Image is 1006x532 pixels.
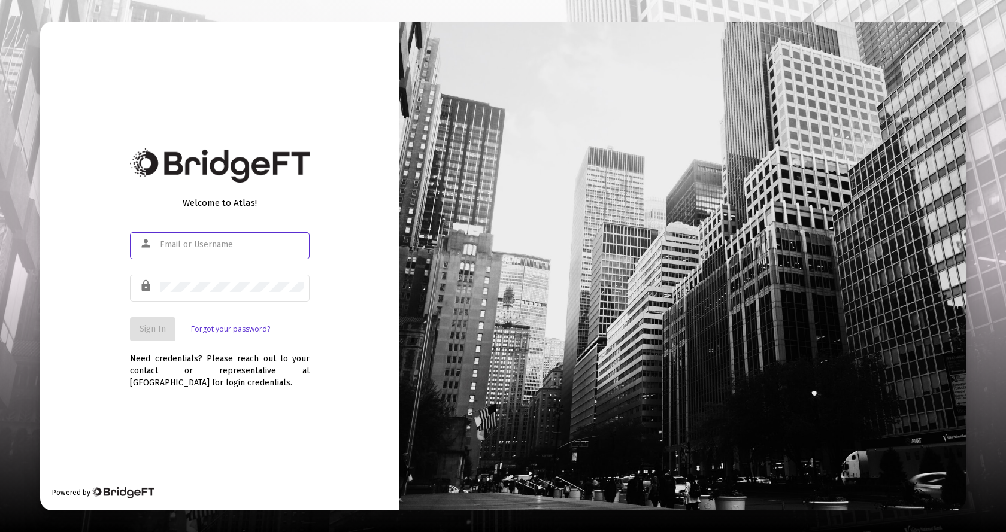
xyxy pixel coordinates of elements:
div: Powered by [52,487,154,498]
img: Bridge Financial Technology Logo [130,148,310,183]
a: Forgot your password? [191,323,270,335]
span: Sign In [140,324,166,334]
button: Sign In [130,317,175,341]
mat-icon: person [140,236,154,251]
input: Email or Username [160,240,304,250]
img: Bridge Financial Technology Logo [92,487,154,498]
mat-icon: lock [140,279,154,293]
div: Welcome to Atlas! [130,197,310,209]
div: Need credentials? Please reach out to your contact or representative at [GEOGRAPHIC_DATA] for log... [130,341,310,389]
